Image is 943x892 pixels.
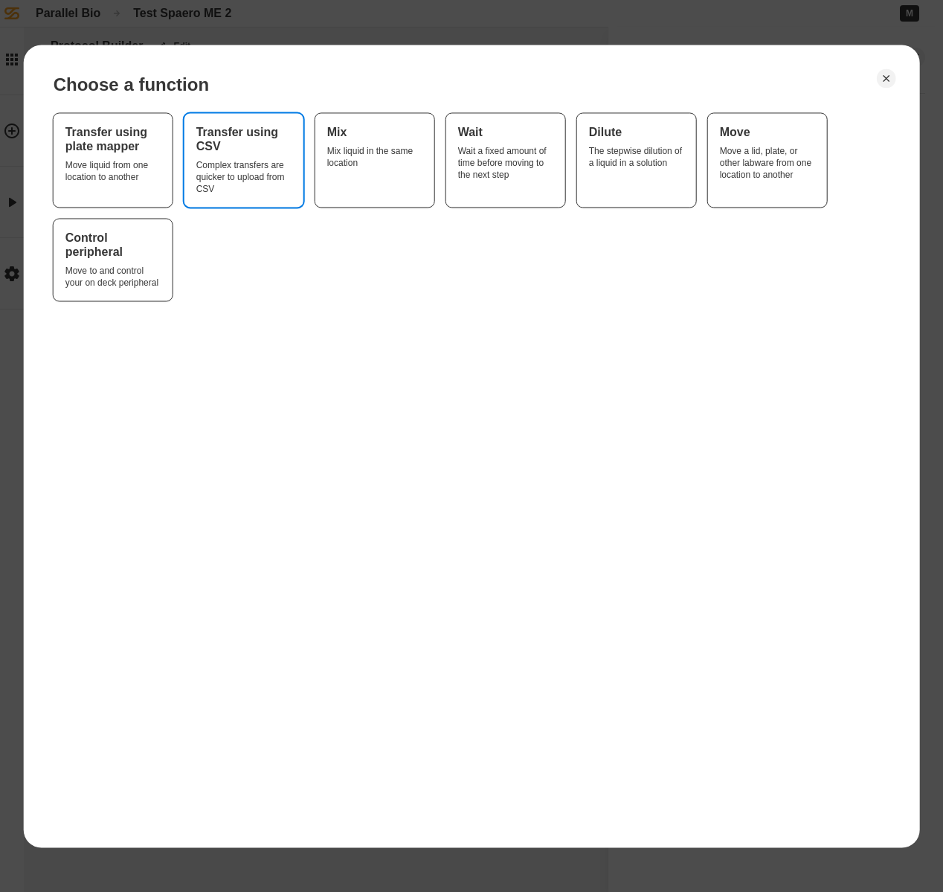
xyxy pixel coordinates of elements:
div: Wait a fixed amount of time before moving to the next step [458,145,553,181]
div: Complex transfers are quicker to upload from CSV [196,159,292,195]
div: Dilute [589,125,684,139]
button: Transfer using CSVComplex transfers are quicker to upload from CSV [184,113,303,207]
button: Transfer using plate mapperMove liquid from one location to another [54,113,173,207]
div: Move [720,125,815,139]
div: Wait [458,125,553,139]
div: Move to and control your on deck peripheral [65,265,161,289]
div: Mix liquid in the same location [327,145,422,169]
button: MoveMove a lid, plate, or other labware from one location to another [708,113,827,207]
div: Transfer using plate mapper [65,125,161,153]
div: Move a lid, plate, or other labware from one location to another [720,145,815,181]
div: Mix [327,125,422,139]
button: Close [876,68,895,88]
div: Choose a function [54,74,209,95]
button: WaitWait a fixed amount of time before moving to the next step [446,113,565,207]
button: DiluteThe stepwise dilution of a liquid in a solution [577,113,696,207]
div: Move liquid from one location to another [65,159,161,183]
div: Transfer using CSV [196,125,292,153]
div: Control peripheral [65,231,161,259]
button: MixMix liquid in the same location [315,113,434,207]
div: The stepwise dilution of a liquid in a solution [589,145,684,169]
button: Control peripheralMove to and control your on deck peripheral [54,219,173,301]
